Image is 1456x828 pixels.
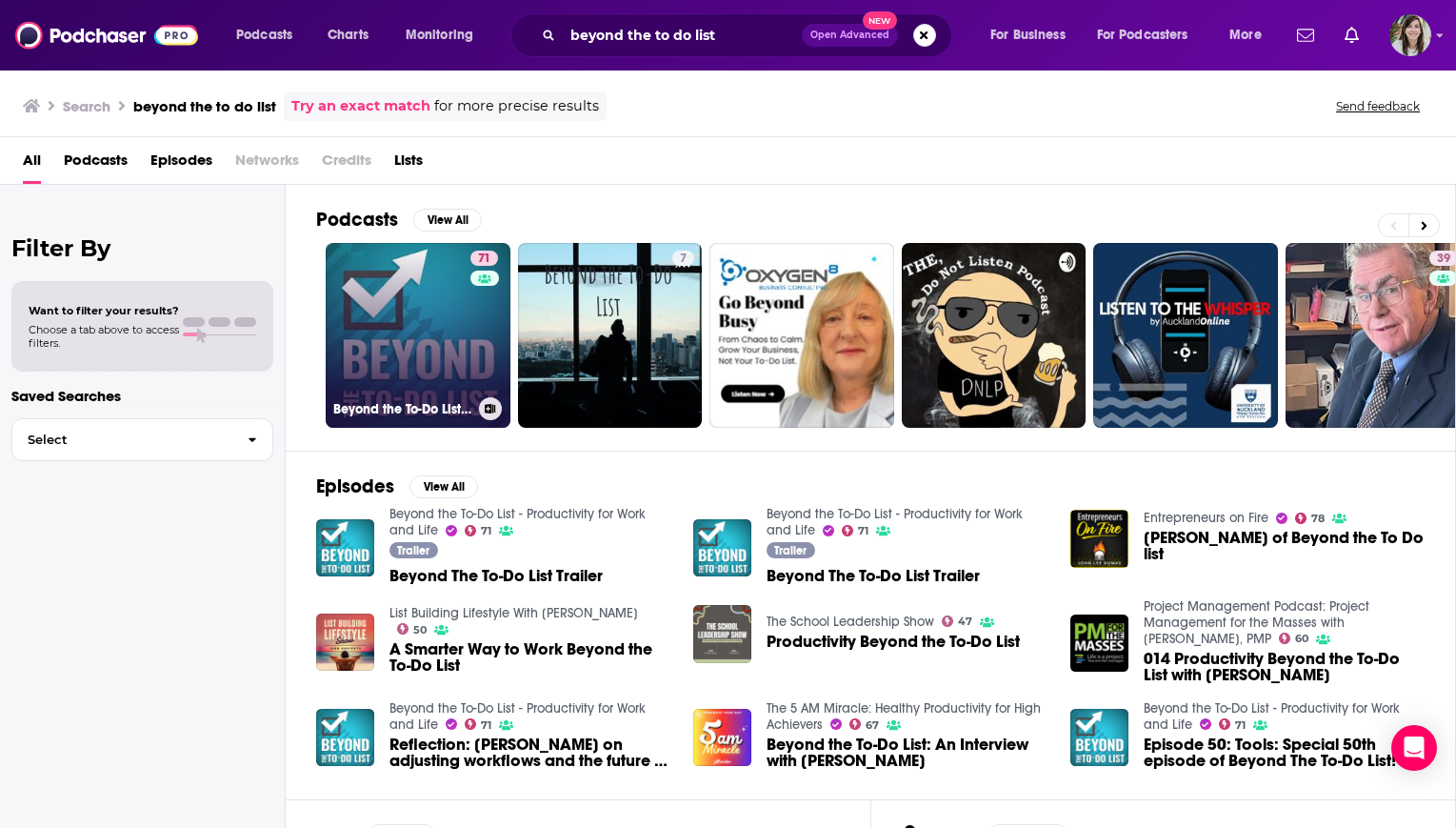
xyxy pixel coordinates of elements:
a: 71 [465,718,492,730]
a: Beyond the To-Do List: An Interview with Erik Fisher [767,737,1047,769]
a: Lists [394,145,423,184]
a: Beyond the To-Do List: An Interview with Erik Fisher [693,709,751,767]
button: Open AdvancedNew [802,24,898,47]
button: open menu [977,20,1089,50]
span: More [1229,22,1262,49]
span: 67 [866,721,879,730]
span: 71 [481,527,491,535]
a: 78 [1295,513,1326,524]
a: PodcastsView All [316,208,482,232]
span: Productivity Beyond the To-Do List [767,634,1020,650]
span: Credits [322,145,371,184]
span: 71 [858,527,868,535]
span: 39 [1437,250,1450,269]
a: A Smarter Way to Work Beyond the To-Do List [389,641,670,674]
span: New [863,11,897,30]
button: open menu [392,20,498,50]
a: 7 [518,243,703,428]
button: open menu [1216,20,1286,50]
a: Erik Fisher of Beyond the To Do list [1144,530,1425,562]
span: for more precise results [434,95,599,117]
button: View All [409,475,478,498]
span: 71 [478,250,490,269]
a: 71 [465,525,492,536]
a: EpisodesView All [316,475,478,498]
span: For Podcasters [1097,22,1188,49]
a: Charts [315,20,380,50]
a: Reflection: Erik Fisher on adjusting workflows and the future of Beyond the To-Do List – BTTDL071 [389,737,670,769]
span: Beyond the To-Do List: An Interview with [PERSON_NAME] [767,737,1047,769]
img: Erik Fisher of Beyond the To Do list [1070,510,1128,568]
img: Productivity Beyond the To-Do List [693,605,751,663]
div: Search podcasts, credits, & more... [529,13,970,57]
h3: Beyond the To-Do List - Productivity for Work and Life [333,401,471,417]
a: Project Management Podcast: Project Management for the Masses with Cesar Abeid, PMP [1144,598,1369,647]
div: Open Intercom Messenger [1391,725,1437,771]
img: Beyond The To-Do List Trailer [693,519,751,577]
span: Monitoring [406,22,473,49]
a: 71 [842,525,869,536]
span: 60 [1295,635,1308,643]
h2: Podcasts [316,208,398,232]
a: Beyond the To-Do List - Productivity for Work and Life [389,700,646,733]
span: 014 Productivity Beyond the To-Do List with [PERSON_NAME] [1144,651,1425,683]
button: Send feedback [1330,98,1426,114]
a: The School Leadership Show [767,614,934,630]
a: Episode 50: Tools: Special 50th episode of Beyond The To-Do List! – BTTDL050 [1144,737,1425,769]
span: Choose a tab above to access filters. [29,323,179,350]
a: 7 [672,251,694,266]
button: open menu [1085,20,1216,50]
button: Show profile menu [1389,14,1431,56]
span: 7 [680,250,687,269]
a: 014 Productivity Beyond the To-Do List with Erik Fisher [1144,651,1425,683]
span: Logged in as devinandrade [1389,14,1431,56]
span: 78 [1311,515,1325,523]
h3: Search [63,97,110,115]
a: Beyond the To-Do List - Productivity for Work and Life [767,506,1023,538]
a: 71Beyond the To-Do List - Productivity for Work and Life [326,243,510,428]
span: Reflection: [PERSON_NAME] on adjusting workflows and the future of Beyond the To-Do List – BTTDL071 [389,737,670,769]
img: Beyond The To-Do List Trailer [316,519,374,577]
a: Beyond the To-Do List - Productivity for Work and Life [389,506,646,538]
img: Podchaser - Follow, Share and Rate Podcasts [15,17,198,53]
a: 50 [397,623,428,635]
span: 71 [481,721,491,730]
a: The 5 AM Miracle: Healthy Productivity for High Achievers [767,700,1041,733]
a: Podcasts [64,145,128,184]
img: User Profile [1389,14,1431,56]
span: Networks [235,145,299,184]
img: 014 Productivity Beyond the To-Do List with Erik Fisher [1070,615,1128,673]
span: Want to filter your results? [29,304,179,317]
span: 47 [958,617,972,626]
a: Show notifications dropdown [1337,19,1366,51]
span: Select [12,434,232,446]
h2: Filter By [11,234,273,262]
img: Episode 50: Tools: Special 50th episode of Beyond The To-Do List! – BTTDL050 [1070,709,1128,767]
a: All [23,145,41,184]
input: Search podcasts, credits, & more... [563,20,802,50]
img: A Smarter Way to Work Beyond the To-Do List [316,614,374,672]
a: Show notifications dropdown [1289,19,1322,51]
a: Beyond The To-Do List Trailer [767,568,980,584]
a: Beyond The To-Do List Trailer [389,568,603,584]
a: Episodes [150,145,212,184]
span: Trailer [397,545,429,556]
a: 67 [849,718,880,730]
button: open menu [223,20,317,50]
span: Podcasts [236,22,292,49]
span: 50 [413,626,427,635]
a: 47 [942,616,973,627]
span: Open Advanced [810,30,889,40]
img: Reflection: Erik Fisher on adjusting workflows and the future of Beyond the To-Do List – BTTDL071 [316,709,374,767]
